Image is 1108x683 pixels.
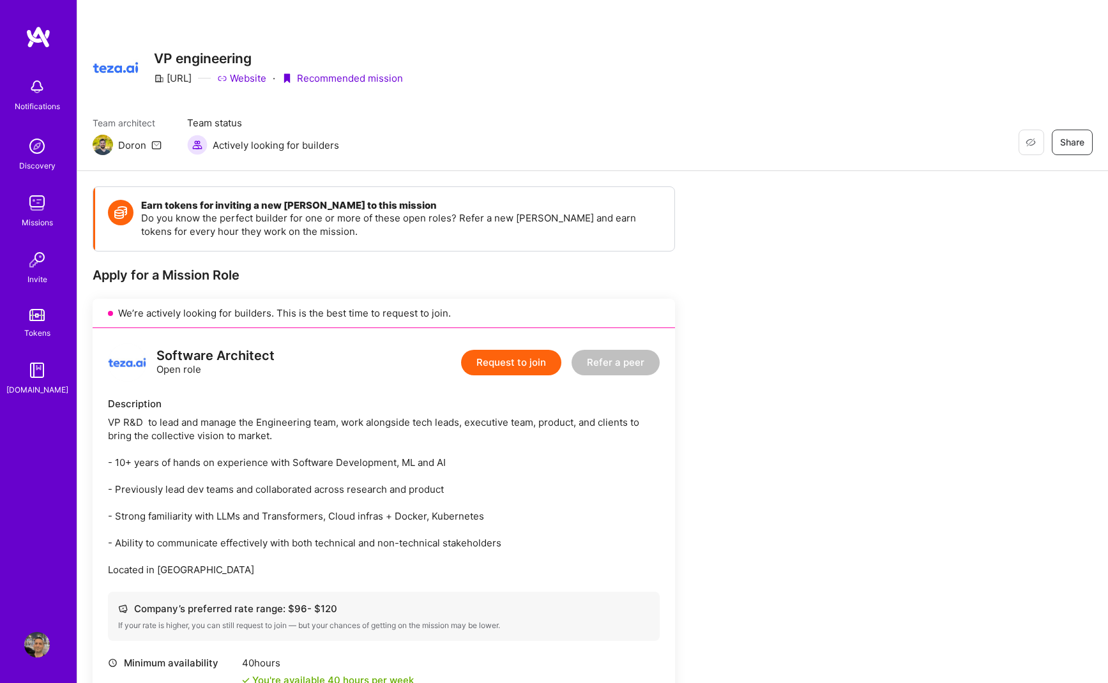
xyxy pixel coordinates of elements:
[19,159,56,172] div: Discovery
[93,267,675,283] div: Apply for a Mission Role
[29,309,45,321] img: tokens
[108,397,660,410] div: Description
[461,350,561,375] button: Request to join
[108,658,118,668] i: icon Clock
[141,211,662,238] p: Do you know the perfect builder for one or more of these open roles? Refer a new [PERSON_NAME] an...
[108,343,146,382] img: logo
[24,74,50,100] img: bell
[282,71,403,85] div: Recommended mission
[1026,137,1036,147] i: icon EyeClosed
[24,326,50,340] div: Tokens
[151,140,162,150] i: icon Mail
[154,71,192,85] div: [URL]
[24,247,50,273] img: Invite
[26,26,51,49] img: logo
[1052,130,1093,155] button: Share
[141,200,662,211] h4: Earn tokens for inviting a new [PERSON_NAME] to this mission
[187,116,339,130] span: Team status
[15,100,60,113] div: Notifications
[154,73,164,84] i: icon CompanyGray
[1060,136,1084,149] span: Share
[108,200,133,225] img: Token icon
[108,416,660,576] div: VP R&D to lead and manage the Engineering team, work alongside tech leads, executive team, produc...
[24,632,50,657] img: User Avatar
[154,50,403,66] h3: VP engineering
[187,135,208,155] img: Actively looking for builders
[108,656,236,670] div: Minimum availability
[242,656,414,670] div: 40 hours
[24,357,50,383] img: guide book
[93,45,139,91] img: Company Logo
[6,383,68,396] div: [DOMAIN_NAME]
[118,139,146,152] div: Doron
[282,73,292,84] i: icon PurpleRibbon
[217,71,266,85] a: Website
[21,632,53,657] a: User Avatar
[93,116,162,130] span: Team architect
[118,620,649,631] div: If your rate is higher, you can still request to join — but your chances of getting on the missio...
[156,349,275,363] div: Software Architect
[27,273,47,286] div: Invite
[213,139,339,152] span: Actively looking for builders
[24,133,50,159] img: discovery
[572,350,660,375] button: Refer a peer
[273,71,275,85] div: ·
[93,299,675,328] div: We’re actively looking for builders. This is the best time to request to join.
[24,190,50,216] img: teamwork
[118,604,128,613] i: icon Cash
[93,135,113,155] img: Team Architect
[22,216,53,229] div: Missions
[156,349,275,376] div: Open role
[118,602,649,615] div: Company’s preferred rate range: $ 96 - $ 120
